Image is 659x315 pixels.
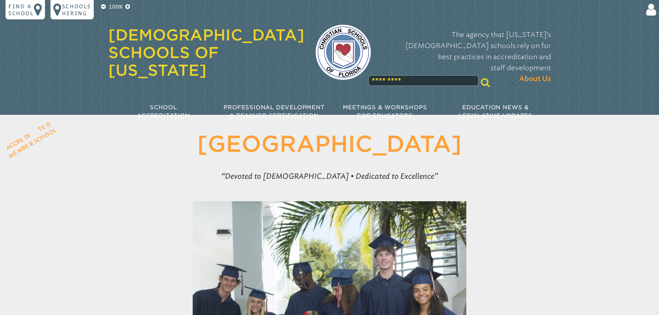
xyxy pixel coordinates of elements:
span: Meetings & Workshops for Educators [343,104,427,119]
p: 100% [107,3,124,11]
p: Schools Hiring [62,3,91,17]
img: csf-logo-web-colors.png [315,25,371,80]
span: Education News & Legislative Updates [459,104,532,119]
h1: [GEOGRAPHIC_DATA] [152,131,507,157]
span: Professional Development & Teacher Certification [223,104,324,119]
span: School Accreditation [137,104,190,119]
a: [DEMOGRAPHIC_DATA] Schools of [US_STATE] [108,26,304,79]
p: The agency that [US_STATE]’s [DEMOGRAPHIC_DATA] schools rely on for best practices in accreditati... [382,29,551,84]
p: Find a school [8,3,34,17]
p: Devoted to [DEMOGRAPHIC_DATA] • Dedicated to Excellence [174,168,485,185]
span: About Us [519,73,551,84]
